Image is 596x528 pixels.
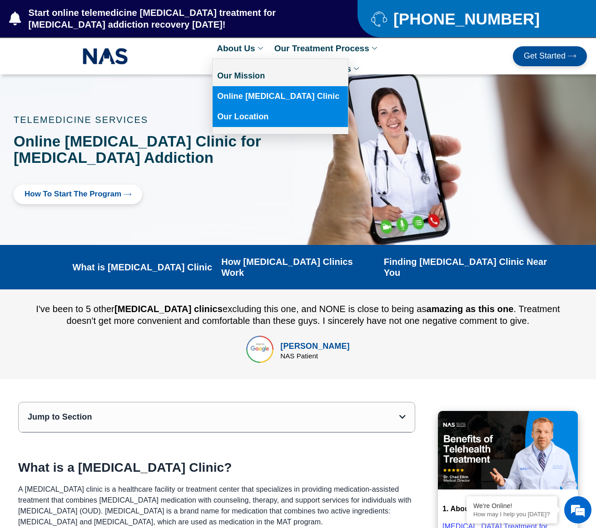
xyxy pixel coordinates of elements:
h1: Online [MEDICAL_DATA] Clinic for [MEDICAL_DATA] Addiction [14,133,272,166]
span: How to Start the program [25,190,121,199]
h2: What is a [MEDICAL_DATA] Clinic? [18,460,415,475]
a: Our Location [213,107,348,127]
b: amazing as this one [427,304,514,314]
a: How [MEDICAL_DATA] Clinics Work [221,256,375,278]
a: Get Started [513,46,587,66]
div: I've been to 5 other excluding this one, and NONE is close to being as . Treatment doesn't get mo... [32,303,564,327]
span: [PHONE_NUMBER] [391,13,540,24]
img: NAS_email_signature-removebg-preview.png [83,46,128,67]
img: top rated online suboxone treatment for opioid addiction treatment in tennessee and texas [246,336,273,363]
p: TELEMEDICINE SERVICES [14,115,272,124]
a: Finding [MEDICAL_DATA] Clinic Near You [384,256,561,278]
a: About Us [212,38,269,59]
a: What is [MEDICAL_DATA] Clinic [72,262,212,273]
div: NAS Patient [280,352,349,359]
b: [MEDICAL_DATA] clinics [114,304,223,314]
div: Jump to Section [28,411,399,423]
a: Our Treatment Process [270,38,384,59]
strong: 1. About The Treatment: [442,505,526,513]
div: Open table of contents [399,413,406,420]
p: A [MEDICAL_DATA] clinic is a healthcare facility or treatment center that specializes in providin... [18,484,415,528]
a: Online [MEDICAL_DATA] Clinic [213,86,348,107]
a: Start online telemedicine [MEDICAL_DATA] treatment for [MEDICAL_DATA] addiction recovery [DATE]! [9,7,321,30]
img: Benefits of Telehealth Suboxone Treatment that you should know [438,411,578,489]
div: [PERSON_NAME] [280,340,349,352]
div: We're Online! [473,502,551,509]
span: Start online telemedicine [MEDICAL_DATA] treatment for [MEDICAL_DATA] addiction recovery [DATE]! [26,7,322,30]
span: Get Started [524,52,566,61]
a: [PHONE_NUMBER] [371,11,573,27]
a: Our Mission [213,66,348,86]
p: How may I help you today? [473,511,551,518]
a: How to Start the program [14,185,142,204]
